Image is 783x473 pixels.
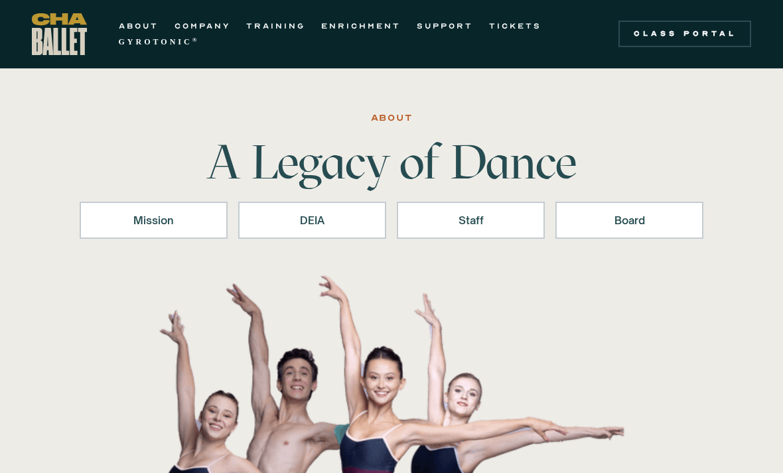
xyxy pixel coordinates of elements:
h1: A Legacy of Dance [184,138,599,186]
a: Staff [397,202,545,239]
div: ABOUT [371,110,413,126]
sup: ® [192,36,200,43]
a: ENRICHMENT [321,18,401,34]
div: Mission [97,212,210,228]
div: DEIA [255,212,369,228]
a: COMPANY [175,18,230,34]
a: home [32,13,87,55]
a: Class Portal [618,21,751,47]
strong: GYROTONIC [119,37,192,46]
a: DEIA [238,202,386,239]
a: GYROTONIC® [119,34,200,50]
div: Class Portal [626,29,743,39]
a: ABOUT [119,18,159,34]
a: Board [555,202,703,239]
a: SUPPORT [417,18,473,34]
a: TRAINING [246,18,305,34]
div: Staff [414,212,528,228]
a: TICKETS [489,18,541,34]
a: Mission [80,202,228,239]
div: Board [573,212,686,228]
